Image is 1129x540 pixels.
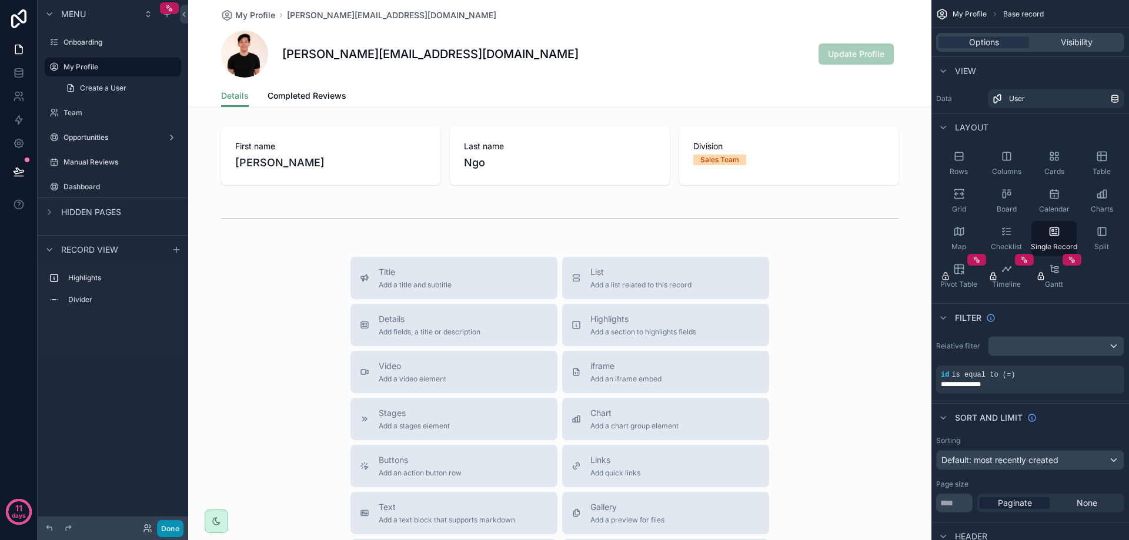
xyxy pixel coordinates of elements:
a: Team [45,103,181,122]
span: Map [951,242,966,251]
span: Charts [1091,204,1113,214]
span: My Profile [953,9,987,19]
span: Create a User [80,83,126,93]
button: Columns [984,146,1029,181]
span: Timeline [992,280,1021,289]
a: Manual Reviews [45,153,181,172]
label: Team [64,108,179,118]
label: Page size [936,479,968,489]
span: Layout [955,122,988,133]
button: Default: most recently created [936,450,1124,470]
span: Columns [992,167,1021,176]
span: Grid [952,204,966,214]
span: Single Record [1031,242,1077,251]
span: Default: most recently created [941,455,1058,465]
span: Pivot Table [940,280,977,289]
button: Split [1079,221,1124,256]
button: Board [984,183,1029,219]
span: User [1009,94,1025,103]
a: Opportunities [45,128,181,147]
a: My Profile [221,9,275,21]
div: scrollable content [38,263,188,321]
button: Pivot Table [936,259,981,294]
label: My Profile [64,62,174,72]
span: Split [1094,242,1109,251]
span: Paginate [998,497,1032,509]
span: Visibility [1061,36,1093,48]
span: Details [221,90,249,102]
p: days [12,507,26,524]
a: Details [221,85,249,108]
button: Rows [936,146,981,181]
label: Highlights [68,273,176,283]
p: 11 [15,502,22,514]
label: Onboarding [64,38,179,47]
button: Grid [936,183,981,219]
span: Hidden pages [61,206,121,218]
label: Data [936,94,983,103]
a: Create a User [59,79,181,98]
a: My Profile [45,58,181,76]
label: Manual Reviews [64,157,179,167]
span: Board [997,204,1017,214]
label: Sorting [936,436,960,445]
label: Opportunities [64,133,162,142]
span: Sort And Limit [955,412,1023,424]
span: Menu [61,8,86,20]
a: Onboarding [45,33,181,52]
span: My Profile [235,9,275,21]
span: is equal to (=) [951,371,1015,379]
span: Gantt [1045,280,1063,289]
button: Gantt [1031,259,1077,294]
span: Table [1093,167,1111,176]
span: Cards [1044,167,1064,176]
h1: [PERSON_NAME][EMAIL_ADDRESS][DOMAIN_NAME] [282,46,579,62]
button: Cards [1031,146,1077,181]
span: None [1077,497,1097,509]
a: [PERSON_NAME][EMAIL_ADDRESS][DOMAIN_NAME] [287,9,496,21]
button: Timeline [984,259,1029,294]
span: View [955,65,976,77]
label: Relative filter [936,341,983,351]
span: Calendar [1039,204,1070,214]
a: User [988,89,1124,108]
label: Divider [68,295,176,304]
label: Dashboard [64,182,179,192]
span: Record view [61,244,118,256]
button: Done [157,520,183,537]
span: Completed Reviews [268,90,346,102]
button: Map [936,221,981,256]
button: Single Record [1031,221,1077,256]
a: Dashboard [45,177,181,196]
button: Calendar [1031,183,1077,219]
span: id [941,371,949,379]
a: Completed Reviews [268,85,346,109]
button: Charts [1079,183,1124,219]
span: Base record [1003,9,1044,19]
button: Table [1079,146,1124,181]
span: Options [969,36,999,48]
span: Filter [955,312,981,324]
span: Rows [950,167,968,176]
span: Checklist [991,242,1022,251]
button: Checklist [984,221,1029,256]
